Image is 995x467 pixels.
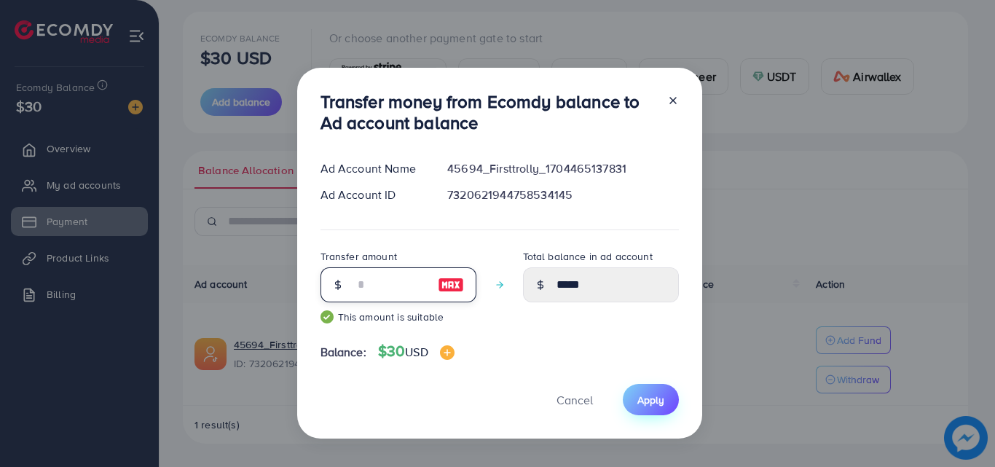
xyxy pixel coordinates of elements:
[309,187,436,203] div: Ad Account ID
[320,310,476,324] small: This amount is suitable
[436,160,690,177] div: 45694_Firsttrolly_1704465137831
[309,160,436,177] div: Ad Account Name
[637,393,664,407] span: Apply
[436,187,690,203] div: 7320621944758534145
[320,249,397,264] label: Transfer amount
[557,392,593,408] span: Cancel
[405,344,428,360] span: USD
[320,91,656,133] h3: Transfer money from Ecomdy balance to Ad account balance
[538,384,611,415] button: Cancel
[623,384,679,415] button: Apply
[320,310,334,323] img: guide
[523,249,653,264] label: Total balance in ad account
[378,342,455,361] h4: $30
[440,345,455,360] img: image
[438,276,464,294] img: image
[320,344,366,361] span: Balance:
